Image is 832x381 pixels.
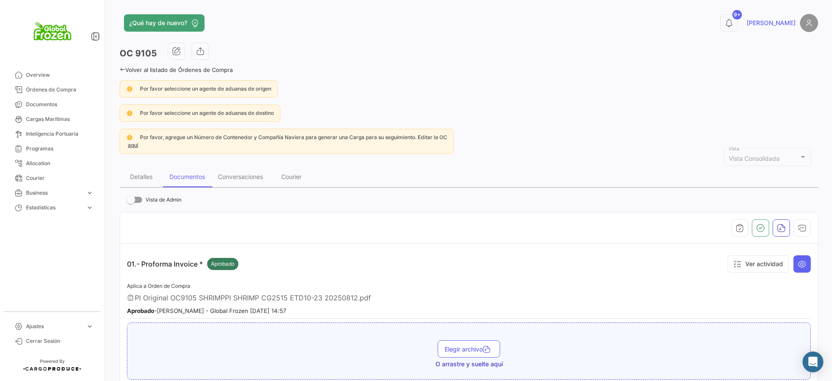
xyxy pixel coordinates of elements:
span: Por favor seleccione un agente de aduanas de origen [140,85,271,92]
div: Detalles [130,173,153,180]
span: Vista Consolidada [729,155,780,162]
b: Aprobado [127,307,154,314]
a: Allocation [7,156,97,171]
a: Volver al listado de Órdenes de Compra [120,66,233,73]
div: Courier [281,173,302,180]
span: Estadísticas [26,204,82,212]
span: expand_more [86,204,94,212]
span: Aprobado [211,260,234,268]
span: Documentos [26,101,94,108]
span: Programas [26,145,94,153]
span: PI Original OC9105 SHRIMPPI SHRIMP CG2515 ETD10-23 20250812.pdf [135,293,371,302]
button: Ver actividad [728,255,789,273]
a: Inteligencia Portuaria [7,127,97,141]
span: expand_more [86,322,94,330]
span: Vista de Admin [146,195,182,205]
button: ¿Qué hay de nuevo? [124,14,205,32]
a: Cargas Marítimas [7,112,97,127]
span: Ajustes [26,322,82,330]
div: Documentos [169,173,205,180]
a: aquí [126,142,140,148]
span: Elegir archivo [445,345,493,353]
img: logo+global+frozen.png [30,10,74,54]
span: Inteligencia Portuaria [26,130,94,138]
span: Órdenes de Compra [26,86,94,94]
span: Business [26,189,82,197]
span: Por favor seleccione un agente de aduanas de destino [140,110,274,116]
span: Cargas Marítimas [26,115,94,123]
h3: OC 9105 [120,47,157,59]
a: Documentos [7,97,97,112]
img: placeholder-user.png [800,14,818,32]
div: Conversaciones [218,173,263,180]
small: - [PERSON_NAME] - Global Frozen [DATE] 14:57 [127,307,286,314]
span: Allocation [26,160,94,167]
span: Courier [26,174,94,182]
span: [PERSON_NAME] [747,19,796,27]
span: Por favor, agregue un Número de Contenedor y Compañía Naviera para generar una Carga para su segu... [140,134,447,140]
a: Courier [7,171,97,186]
a: Órdenes de Compra [7,82,97,97]
p: 01.- Proforma Invoice * [127,258,238,270]
span: Cerrar Sesión [26,337,94,345]
span: ¿Qué hay de nuevo? [129,19,187,27]
span: O arrastre y suelte aquí [435,360,503,368]
div: Abrir Intercom Messenger [803,352,823,372]
button: Elegir archivo [438,340,500,358]
a: Programas [7,141,97,156]
span: Aplica a Orden de Compra [127,283,190,289]
span: expand_more [86,189,94,197]
span: Overview [26,71,94,79]
a: Overview [7,68,97,82]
